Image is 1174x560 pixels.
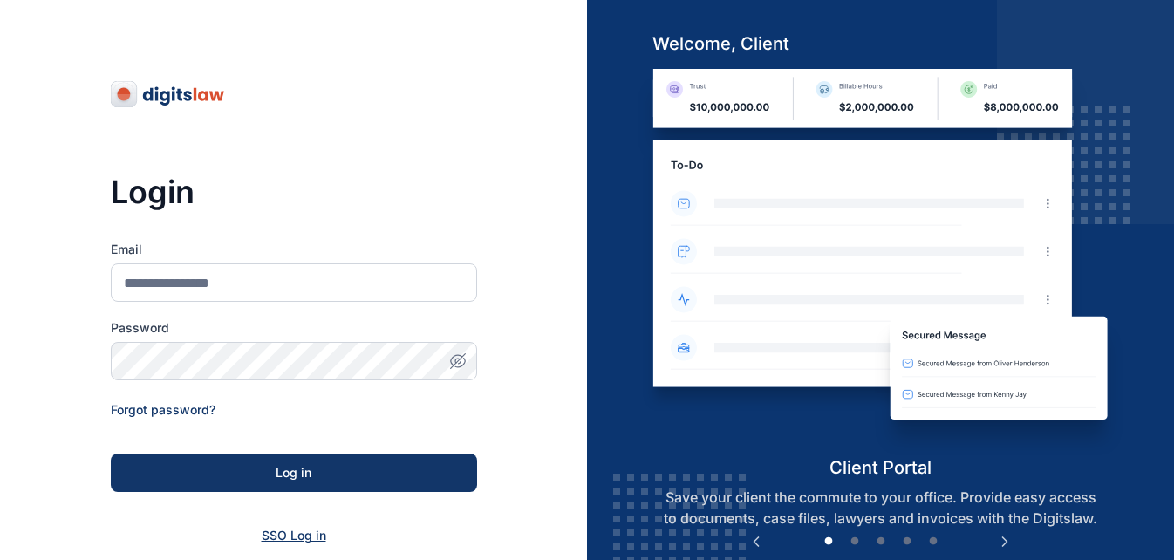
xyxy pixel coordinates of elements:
button: Next [996,533,1014,550]
a: SSO Log in [262,528,326,543]
label: Password [111,319,477,337]
button: Previous [747,533,765,550]
label: Email [111,241,477,258]
div: Log in [139,464,449,481]
p: Save your client the commute to your office. Provide easy access to documents, case files, lawyer... [638,487,1123,529]
img: client-portal [638,69,1123,455]
button: 2 [846,533,863,550]
button: Log in [111,454,477,492]
button: 4 [898,533,916,550]
button: 3 [872,533,890,550]
img: digitslaw-logo [111,80,226,108]
a: Forgot password? [111,402,215,417]
button: 1 [820,533,837,550]
h3: Login [111,174,477,209]
button: 5 [925,533,942,550]
h5: client portal [638,455,1123,480]
h5: welcome, client [638,31,1123,56]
